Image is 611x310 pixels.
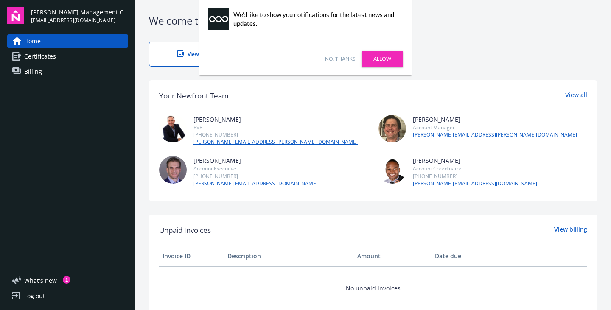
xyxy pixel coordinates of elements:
button: What's new1 [7,276,70,285]
div: Your Newfront Team [159,90,229,101]
th: Date due [432,246,496,266]
th: Invoice ID [159,246,224,266]
td: No unpaid invoices [159,266,587,310]
img: photo [159,156,187,184]
a: [PERSON_NAME][EMAIL_ADDRESS][DOMAIN_NAME] [193,180,318,187]
div: Welcome to Navigator [149,14,597,28]
a: No, thanks [325,55,355,63]
div: [PHONE_NUMBER] [193,131,358,138]
span: What ' s new [24,276,57,285]
div: EVP [193,124,358,131]
th: Amount [354,246,432,266]
a: Billing [7,65,128,78]
div: [PERSON_NAME] [413,156,537,165]
div: View certificates [166,50,238,58]
img: navigator-logo.svg [7,7,24,24]
a: Home [7,34,128,48]
div: [PERSON_NAME] [193,115,358,124]
span: Unpaid Invoices [159,225,211,236]
div: [PERSON_NAME] [413,115,577,124]
a: [PERSON_NAME][EMAIL_ADDRESS][DOMAIN_NAME] [413,180,537,187]
a: View certificates [149,42,256,67]
span: Home [24,34,41,48]
div: We'd like to show you notifications for the latest news and updates. [233,10,399,28]
img: photo [378,156,406,184]
div: Account Manager [413,124,577,131]
div: 1 [63,276,70,284]
a: [PERSON_NAME][EMAIL_ADDRESS][PERSON_NAME][DOMAIN_NAME] [413,131,577,139]
span: [EMAIL_ADDRESS][DOMAIN_NAME] [31,17,128,24]
img: photo [378,115,406,142]
button: [PERSON_NAME] Management Corporation[EMAIL_ADDRESS][DOMAIN_NAME] [31,7,128,24]
a: [PERSON_NAME][EMAIL_ADDRESS][PERSON_NAME][DOMAIN_NAME] [193,138,358,146]
span: Certificates [24,50,56,63]
img: photo [159,115,187,142]
a: View all [565,90,587,101]
a: Allow [362,51,403,67]
span: Billing [24,65,42,78]
div: Account Executive [193,165,318,172]
div: [PERSON_NAME] [193,156,318,165]
a: Certificates [7,50,128,63]
span: [PERSON_NAME] Management Corporation [31,8,128,17]
div: [PHONE_NUMBER] [413,173,537,180]
th: Description [224,246,354,266]
div: Account Coordinator [413,165,537,172]
a: View billing [554,225,587,236]
div: [PHONE_NUMBER] [193,173,318,180]
div: Log out [24,289,45,303]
